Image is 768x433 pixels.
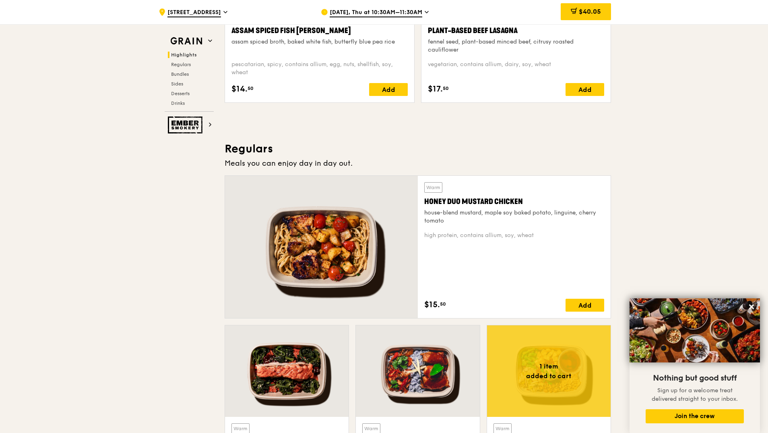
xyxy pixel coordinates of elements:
img: Grain web logo [168,34,205,48]
span: $17. [428,83,443,95]
span: 50 [440,301,446,307]
span: 50 [443,85,449,92]
span: [STREET_ADDRESS] [167,8,221,17]
div: Assam Spiced Fish [PERSON_NAME] [231,25,408,36]
span: $14. [231,83,248,95]
div: Plant-Based Beef Lasagna [428,25,604,36]
img: Ember Smokery web logo [168,117,205,133]
span: Desserts [171,91,190,96]
div: Meals you can enjoy day in day out. [225,158,611,169]
span: Nothing but good stuff [653,373,737,383]
div: high protein, contains allium, soy, wheat [424,231,604,239]
div: pescatarian, spicy, contains allium, egg, nuts, shellfish, soy, wheat [231,60,408,77]
button: Join the crew [646,409,744,423]
div: Add [369,83,408,96]
span: Regulars [171,62,191,67]
div: assam spiced broth, baked white fish, butterfly blue pea rice [231,38,408,46]
span: $40.05 [579,8,601,15]
span: Drinks [171,100,185,106]
div: Honey Duo Mustard Chicken [424,196,604,207]
h3: Regulars [225,142,611,156]
button: Close [745,300,758,313]
div: Add [566,83,604,96]
div: house-blend mustard, maple soy baked potato, linguine, cherry tomato [424,209,604,225]
span: 50 [248,85,254,92]
div: Add [566,299,604,312]
span: Sides [171,81,183,87]
img: DSC07876-Edit02-Large.jpeg [630,298,760,362]
span: Bundles [171,71,189,77]
div: Warm [424,182,442,193]
span: $15. [424,299,440,311]
div: vegetarian, contains allium, dairy, soy, wheat [428,60,604,77]
div: fennel seed, plant-based minced beef, citrusy roasted cauliflower [428,38,604,54]
span: [DATE], Thu at 10:30AM–11:30AM [330,8,422,17]
span: Sign up for a welcome treat delivered straight to your inbox. [652,387,738,402]
span: Highlights [171,52,197,58]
